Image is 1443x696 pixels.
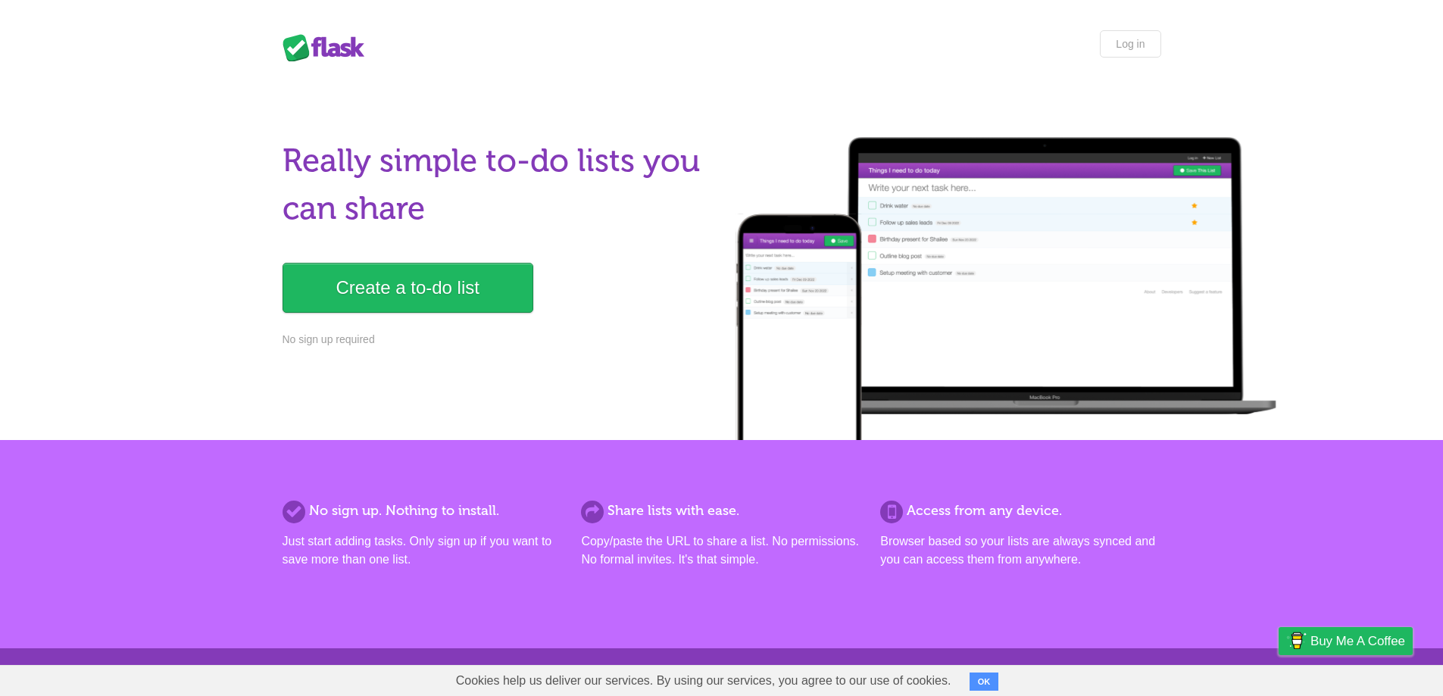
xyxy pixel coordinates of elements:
p: No sign up required [283,332,713,348]
h2: Share lists with ease. [581,501,861,521]
a: Create a to-do list [283,263,533,313]
a: Buy me a coffee [1279,627,1413,655]
span: Buy me a coffee [1310,628,1405,654]
span: Cookies help us deliver our services. By using our services, you agree to our use of cookies. [441,666,967,696]
p: Copy/paste the URL to share a list. No permissions. No formal invites. It's that simple. [581,532,861,569]
h2: Access from any device. [880,501,1160,521]
p: Browser based so your lists are always synced and you can access them from anywhere. [880,532,1160,569]
button: OK [970,673,999,691]
p: Just start adding tasks. Only sign up if you want to save more than one list. [283,532,563,569]
img: Buy me a coffee [1286,628,1307,654]
h1: Really simple to-do lists you can share [283,137,713,233]
div: Flask Lists [283,34,373,61]
h2: No sign up. Nothing to install. [283,501,563,521]
a: Log in [1100,30,1160,58]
